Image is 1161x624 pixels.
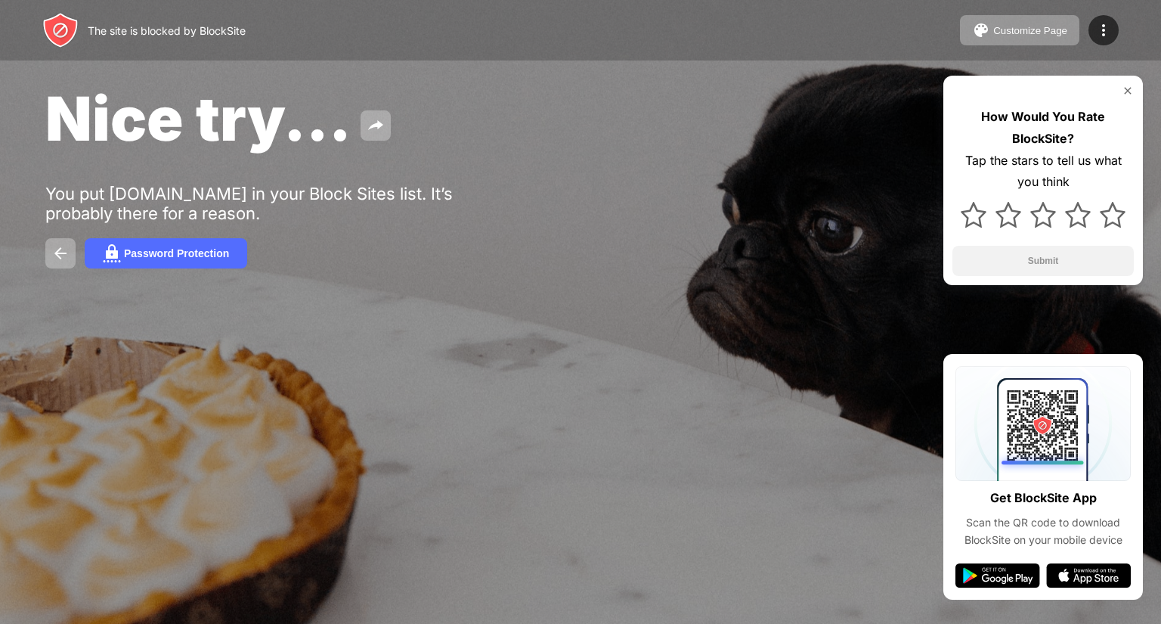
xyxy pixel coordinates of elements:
div: How Would You Rate BlockSite? [952,106,1134,150]
iframe: Banner [45,433,403,607]
img: google-play.svg [955,563,1040,588]
img: app-store.svg [1046,563,1131,588]
button: Customize Page [960,15,1079,45]
img: pallet.svg [972,21,990,39]
img: header-logo.svg [42,12,79,48]
img: star.svg [1030,202,1056,228]
div: The site is blocked by BlockSite [88,24,246,37]
div: You put [DOMAIN_NAME] in your Block Sites list. It’s probably there for a reason. [45,184,512,223]
img: back.svg [51,244,70,262]
img: share.svg [367,116,385,135]
img: star.svg [961,202,986,228]
span: Nice try... [45,82,351,155]
div: Customize Page [993,25,1067,36]
div: Get BlockSite App [990,487,1097,509]
img: menu-icon.svg [1094,21,1113,39]
img: password.svg [103,244,121,262]
div: Scan the QR code to download BlockSite on your mobile device [955,514,1131,548]
button: Submit [952,246,1134,276]
img: star.svg [1065,202,1091,228]
img: rate-us-close.svg [1122,85,1134,97]
button: Password Protection [85,238,247,269]
div: Password Protection [124,247,229,259]
img: star.svg [1100,202,1125,228]
img: star.svg [995,202,1021,228]
div: Tap the stars to tell us what you think [952,150,1134,194]
img: qrcode.svg [955,366,1131,481]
